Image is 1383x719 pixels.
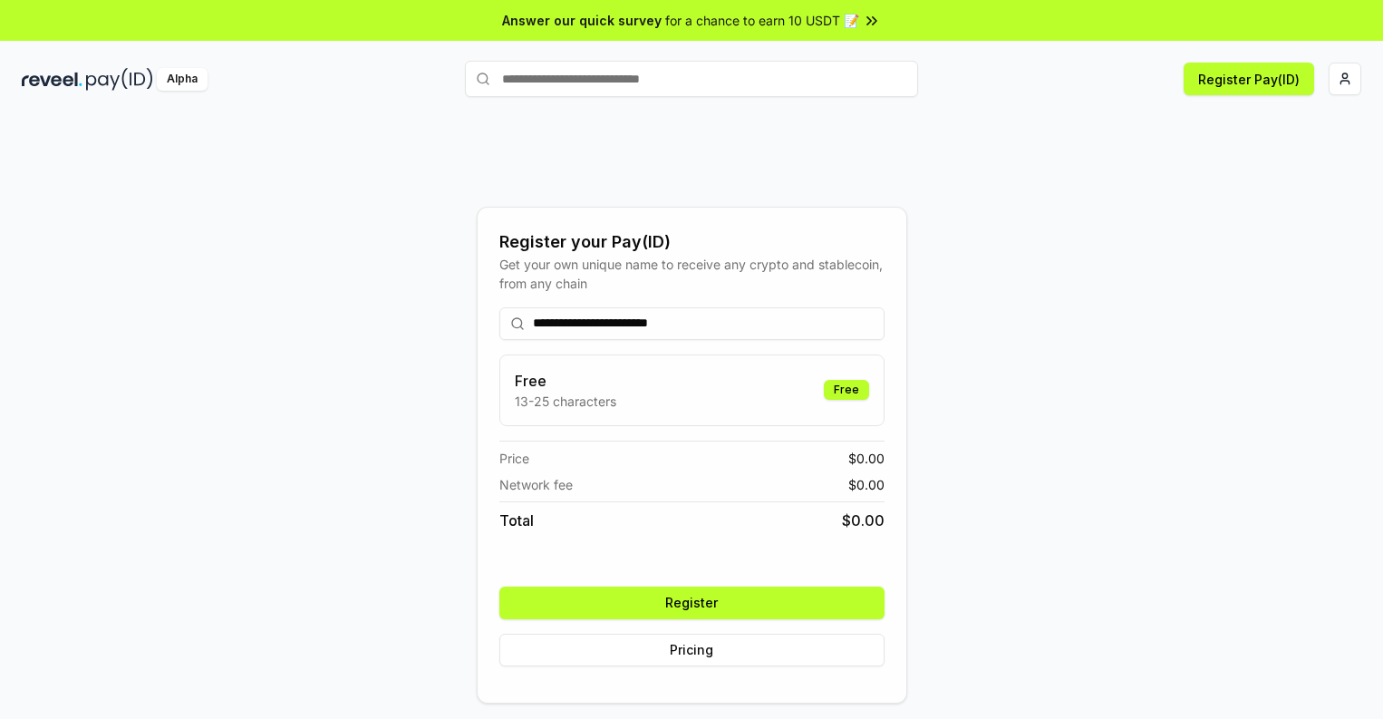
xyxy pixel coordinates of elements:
[499,634,885,666] button: Pricing
[499,587,885,619] button: Register
[157,68,208,91] div: Alpha
[665,11,859,30] span: for a chance to earn 10 USDT 📝
[499,475,573,494] span: Network fee
[848,475,885,494] span: $ 0.00
[1184,63,1314,95] button: Register Pay(ID)
[499,255,885,293] div: Get your own unique name to receive any crypto and stablecoin, from any chain
[86,68,153,91] img: pay_id
[515,392,616,411] p: 13-25 characters
[842,510,885,531] span: $ 0.00
[502,11,662,30] span: Answer our quick survey
[824,380,869,400] div: Free
[499,229,885,255] div: Register your Pay(ID)
[22,68,82,91] img: reveel_dark
[515,370,616,392] h3: Free
[499,510,534,531] span: Total
[499,449,529,468] span: Price
[848,449,885,468] span: $ 0.00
